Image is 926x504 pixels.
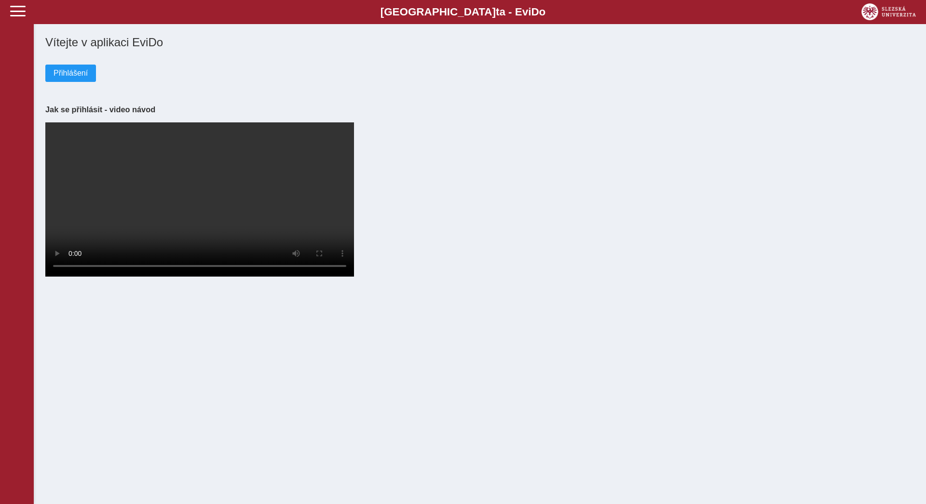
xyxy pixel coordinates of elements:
span: D [531,6,539,18]
span: o [539,6,546,18]
img: logo_web_su.png [861,3,916,20]
span: t [496,6,499,18]
h3: Jak se přihlásit - video návod [45,105,914,114]
video: Your browser does not support the video tag. [45,122,354,277]
h1: Vítejte v aplikaci EviDo [45,36,914,49]
button: Přihlášení [45,65,96,82]
b: [GEOGRAPHIC_DATA] a - Evi [29,6,897,18]
span: Přihlášení [54,69,88,78]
